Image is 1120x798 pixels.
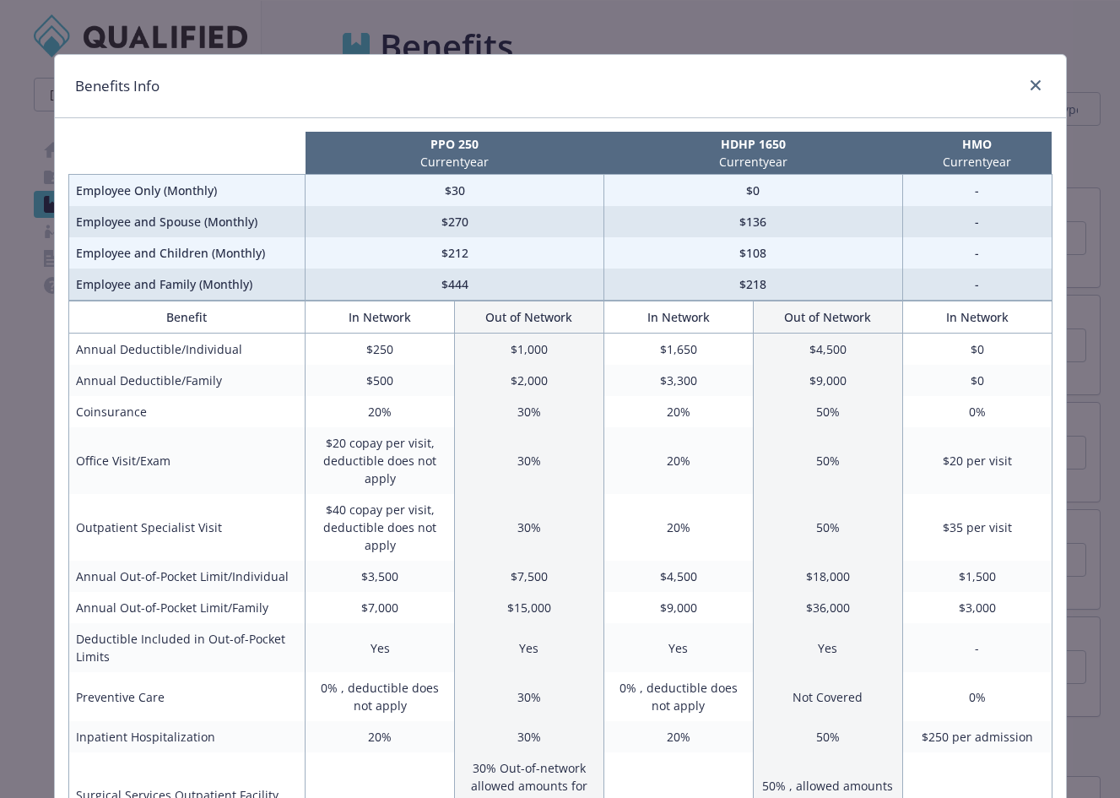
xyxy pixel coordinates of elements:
td: $18,000 [753,561,902,592]
td: $7,500 [455,561,604,592]
td: 50% [753,494,902,561]
td: 20% [306,721,455,752]
td: 0% [902,672,1052,721]
td: $136 [603,206,902,237]
td: $40 copay per visit, deductible does not apply [306,494,455,561]
td: Coinsurance [68,396,306,427]
td: 30% [455,672,604,721]
td: Employee and Spouse (Monthly) [68,206,306,237]
th: Out of Network [455,301,604,334]
td: $1,000 [455,334,604,366]
td: $270 [306,206,604,237]
td: $36,000 [753,592,902,623]
td: $1,500 [902,561,1052,592]
td: $2,000 [455,365,604,396]
td: 20% [603,427,753,494]
td: $3,500 [306,561,455,592]
td: Preventive Care [68,672,306,721]
td: Office Visit/Exam [68,427,306,494]
td: 0% [902,396,1052,427]
th: Out of Network [753,301,902,334]
td: - [902,623,1052,672]
td: Yes [306,623,455,672]
td: $7,000 [306,592,455,623]
td: Annual Deductible/Family [68,365,306,396]
td: $3,000 [902,592,1052,623]
p: Current year [607,153,899,171]
th: Benefit [68,301,306,334]
td: Employee Only (Monthly) [68,175,306,207]
td: 20% [603,721,753,752]
td: - [902,175,1052,207]
td: $212 [306,237,604,269]
th: In Network [902,301,1052,334]
td: 30% [455,427,604,494]
th: In Network [306,301,455,334]
td: 50% [753,721,902,752]
td: 50% [753,427,902,494]
td: Employee and Children (Monthly) [68,237,306,269]
td: $9,000 [753,365,902,396]
td: $0 [902,334,1052,366]
th: intentionally left blank [68,132,306,175]
td: $0 [902,365,1052,396]
td: Outpatient Specialist Visit [68,494,306,561]
td: $4,500 [753,334,902,366]
td: 0% , deductible does not apply [306,672,455,721]
p: Current year [309,153,601,171]
td: 30% [455,396,604,427]
td: $250 [306,334,455,366]
td: Not Covered [753,672,902,721]
p: HDHP 1650 [607,135,899,153]
p: PPO 250 [309,135,601,153]
th: In Network [603,301,753,334]
p: HMO [906,135,1048,153]
td: Annual Deductible/Individual [68,334,306,366]
td: - [902,237,1052,269]
td: $444 [306,269,604,301]
td: 30% [455,494,604,561]
td: - [902,206,1052,237]
td: Yes [455,623,604,672]
td: Yes [603,623,753,672]
td: 30% [455,721,604,752]
td: $218 [603,269,902,301]
td: 20% [306,396,455,427]
td: Inpatient Hospitalization [68,721,306,752]
td: Yes [753,623,902,672]
td: 20% [603,494,753,561]
td: Annual Out-of-Pocket Limit/Family [68,592,306,623]
td: 0% , deductible does not apply [603,672,753,721]
td: $30 [306,175,604,207]
td: 50% [753,396,902,427]
td: $0 [603,175,902,207]
td: 20% [603,396,753,427]
td: Employee and Family (Monthly) [68,269,306,301]
p: Current year [906,153,1048,171]
td: $20 copay per visit, deductible does not apply [306,427,455,494]
td: $500 [306,365,455,396]
td: $250 per admission [902,721,1052,752]
td: $20 per visit [902,427,1052,494]
a: close [1025,75,1046,95]
td: $15,000 [455,592,604,623]
td: $1,650 [603,334,753,366]
td: Annual Out-of-Pocket Limit/Individual [68,561,306,592]
td: $35 per visit [902,494,1052,561]
td: $3,300 [603,365,753,396]
td: $9,000 [603,592,753,623]
td: - [902,269,1052,301]
h1: Benefits Info [75,75,160,97]
td: Deductible Included in Out-of-Pocket Limits [68,623,306,672]
td: $108 [603,237,902,269]
td: $4,500 [603,561,753,592]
